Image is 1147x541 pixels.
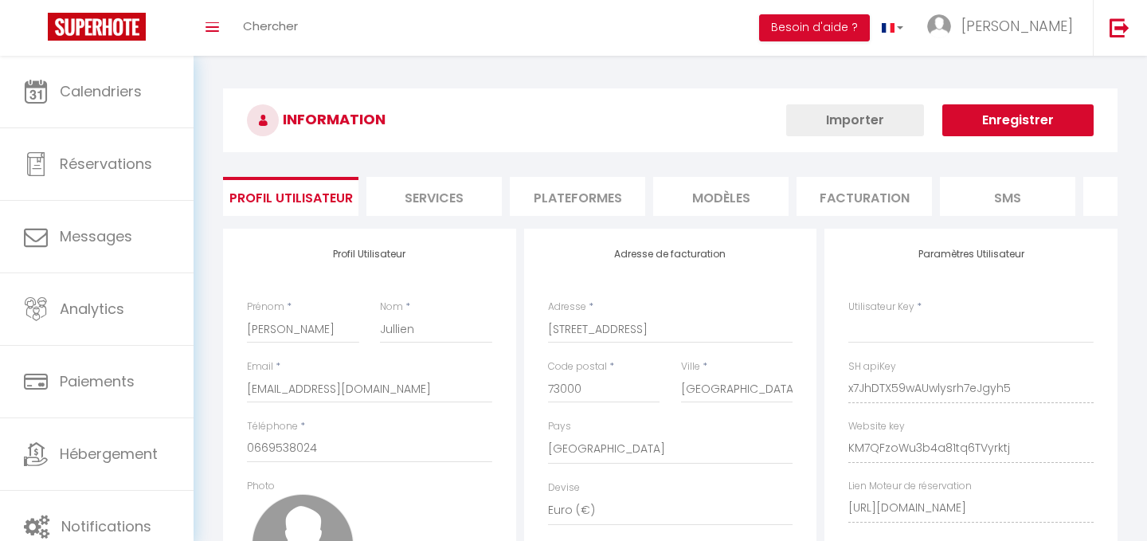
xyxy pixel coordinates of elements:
[940,177,1075,216] li: SMS
[60,81,142,101] span: Calendriers
[548,300,586,315] label: Adresse
[60,226,132,246] span: Messages
[60,371,135,391] span: Paiements
[786,104,924,136] button: Importer
[48,13,146,41] img: Super Booking
[223,177,358,216] li: Profil Utilisateur
[653,177,789,216] li: MODÈLES
[60,444,158,464] span: Hébergement
[942,104,1094,136] button: Enregistrer
[848,479,972,494] label: Lien Moteur de réservation
[247,419,298,434] label: Téléphone
[60,299,124,319] span: Analytics
[510,177,645,216] li: Plateformes
[548,359,607,374] label: Code postal
[848,419,905,434] label: Website key
[797,177,932,216] li: Facturation
[247,359,273,374] label: Email
[927,14,951,38] img: ...
[961,16,1073,36] span: [PERSON_NAME]
[548,249,793,260] h4: Adresse de facturation
[243,18,298,34] span: Chercher
[60,154,152,174] span: Réservations
[247,300,284,315] label: Prénom
[380,300,403,315] label: Nom
[13,6,61,54] button: Ouvrir le widget de chat LiveChat
[366,177,502,216] li: Services
[681,359,700,374] label: Ville
[223,88,1118,152] h3: INFORMATION
[548,480,580,496] label: Devise
[247,479,275,494] label: Photo
[548,419,571,434] label: Pays
[247,249,492,260] h4: Profil Utilisateur
[759,14,870,41] button: Besoin d'aide ?
[1110,18,1129,37] img: logout
[848,359,896,374] label: SH apiKey
[848,249,1094,260] h4: Paramètres Utilisateur
[61,516,151,536] span: Notifications
[848,300,914,315] label: Utilisateur Key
